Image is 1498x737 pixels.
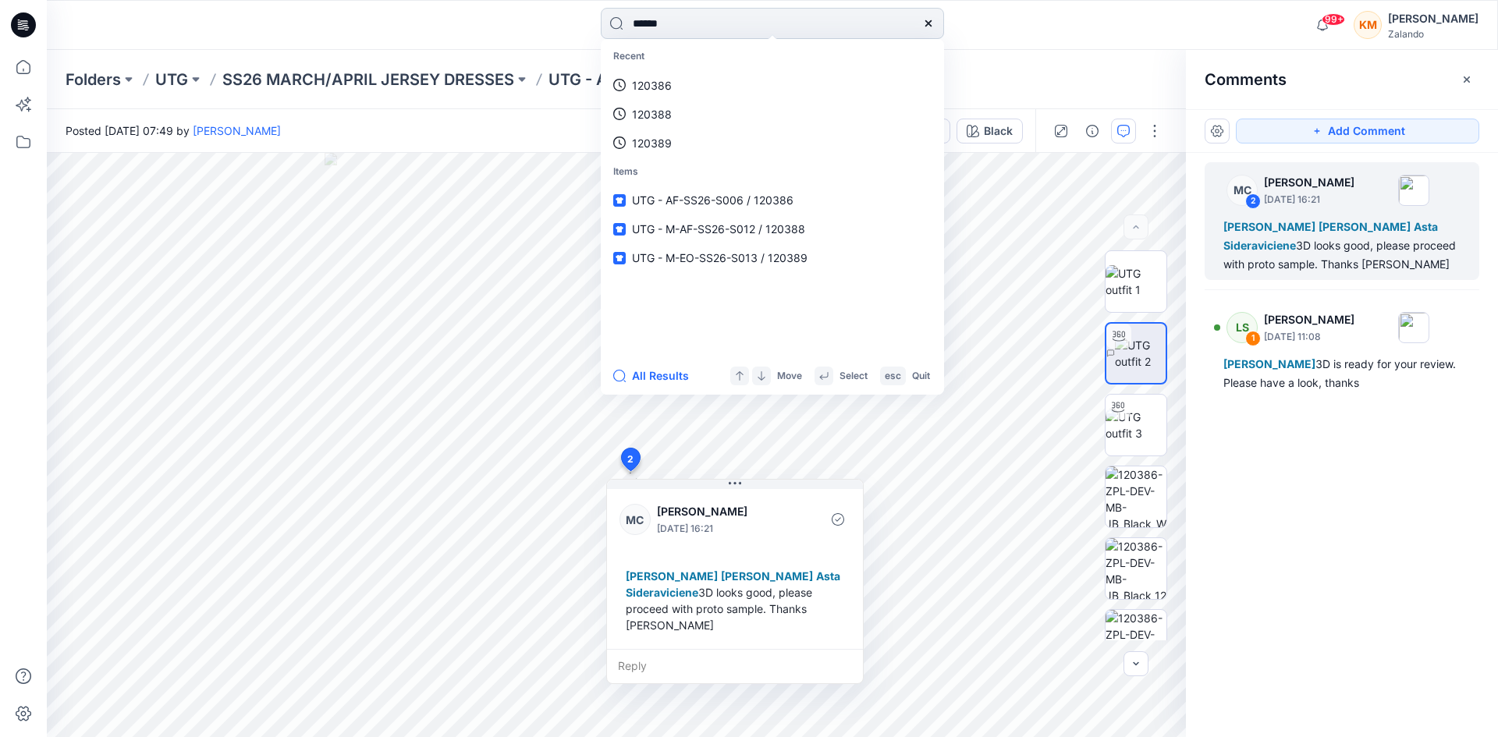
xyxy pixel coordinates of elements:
span: [PERSON_NAME] [1223,220,1315,233]
img: UTG outfit 2 [1115,337,1166,370]
p: [DATE] 16:21 [657,521,784,537]
div: LS [1226,312,1258,343]
span: UTG - AF-SS26-S006 / 120386 [632,193,793,207]
div: MC [1226,175,1258,206]
div: Black [984,122,1013,140]
span: [PERSON_NAME] [626,569,718,583]
h2: Comments [1205,70,1287,89]
img: 120386-ZPL-DEV-MB-JB_Black_120386 patterns [1106,610,1166,671]
img: 120386-ZPL-DEV-MB-JB_Black_120386 MC [1106,538,1166,599]
span: [PERSON_NAME] [721,569,813,583]
div: KM [1354,11,1382,39]
a: 120389 [604,129,941,158]
p: Quit [912,368,930,384]
p: 120389 [632,135,672,151]
span: Posted [DATE] 07:49 by [66,122,281,139]
p: [PERSON_NAME] [1264,310,1354,329]
span: 2 [627,452,634,466]
div: 3D is ready for your review. Please have a look, thanks [1223,355,1461,392]
p: Select [840,368,868,384]
div: 3D looks good, please proceed with proto sample. Thanks [PERSON_NAME] [1223,218,1461,274]
button: Add Comment [1236,119,1479,144]
button: Details [1080,119,1105,144]
p: 120388 [632,106,672,122]
div: 1 [1245,331,1261,346]
p: UTG - AF-SS26-C557-CK / 120374 [548,69,809,90]
span: [PERSON_NAME] [1223,357,1315,370]
div: 2 [1245,193,1261,209]
a: UTG - M-EO-SS26-S013 / 120389 [604,243,941,272]
span: 99+ [1322,13,1345,26]
a: Folders [66,69,121,90]
div: Reply [607,649,863,683]
div: [PERSON_NAME] [1388,9,1478,28]
img: 120386-ZPL-DEV-MB-JB_Black_Workmanship illustrations (30) [1106,466,1166,527]
a: [PERSON_NAME] [193,124,281,137]
div: 3D looks good, please proceed with proto sample. Thanks [PERSON_NAME] [619,562,850,640]
span: [PERSON_NAME] [1319,220,1411,233]
p: 120386 [632,77,672,94]
p: Items [604,158,941,186]
a: UTG - AF-SS26-S006 / 120386 [604,186,941,214]
p: [PERSON_NAME] [1264,173,1354,192]
div: Zalando [1388,28,1478,40]
span: UTG - M-AF-SS26-S012 / 120388 [632,222,805,236]
img: UTG outfit 1 [1106,265,1166,298]
p: [DATE] 11:08 [1264,329,1354,345]
a: 120386 [604,71,941,100]
p: esc [885,368,901,384]
a: SS26 MARCH/APRIL JERSEY DRESSES [222,69,514,90]
a: UTG - M-AF-SS26-S012 / 120388 [604,214,941,243]
p: Move [777,368,802,384]
a: 120388 [604,100,941,129]
img: UTG outfit 3 [1106,409,1166,441]
button: Black [957,119,1023,144]
a: UTG [155,69,188,90]
p: [DATE] 16:21 [1264,192,1354,207]
p: Recent [604,42,941,71]
button: All Results [613,367,699,385]
span: UTG - M-EO-SS26-S013 / 120389 [632,251,808,264]
div: MC [619,504,651,535]
p: [PERSON_NAME] [657,502,784,521]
